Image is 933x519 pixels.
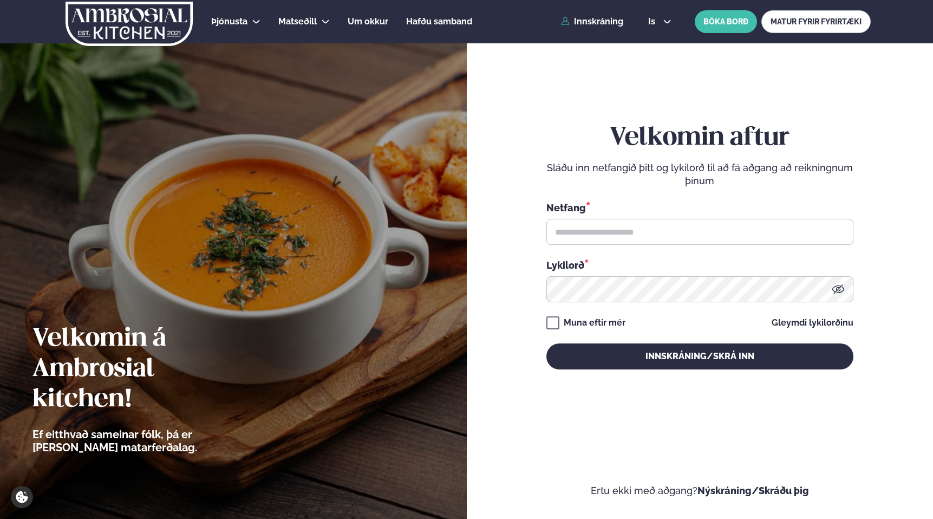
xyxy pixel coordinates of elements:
span: Matseðill [278,16,317,27]
a: MATUR FYRIR FYRIRTÆKI [761,10,871,33]
h2: Velkomin aftur [546,123,853,153]
span: Um okkur [348,16,388,27]
span: Hafðu samband [406,16,472,27]
a: Cookie settings [11,486,33,508]
a: Þjónusta [211,15,247,28]
p: Sláðu inn netfangið þitt og lykilorð til að fá aðgang að reikningnum þínum [546,161,853,187]
h2: Velkomin á Ambrosial kitchen! [32,324,257,415]
span: is [648,17,658,26]
div: Lykilorð [546,258,853,272]
p: Ertu ekki með aðgang? [499,484,901,497]
a: Um okkur [348,15,388,28]
img: logo [64,2,194,46]
a: Nýskráning/Skráðu þig [697,485,809,496]
a: Hafðu samband [406,15,472,28]
button: is [640,17,680,26]
a: Innskráning [561,17,623,27]
div: Netfang [546,200,853,215]
a: Matseðill [278,15,317,28]
p: Ef eitthvað sameinar fólk, þá er [PERSON_NAME] matarferðalag. [32,428,257,454]
button: Innskráning/Skrá inn [546,343,853,369]
a: Gleymdi lykilorðinu [772,319,853,327]
button: BÓKA BORÐ [695,10,757,33]
span: Þjónusta [211,16,247,27]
